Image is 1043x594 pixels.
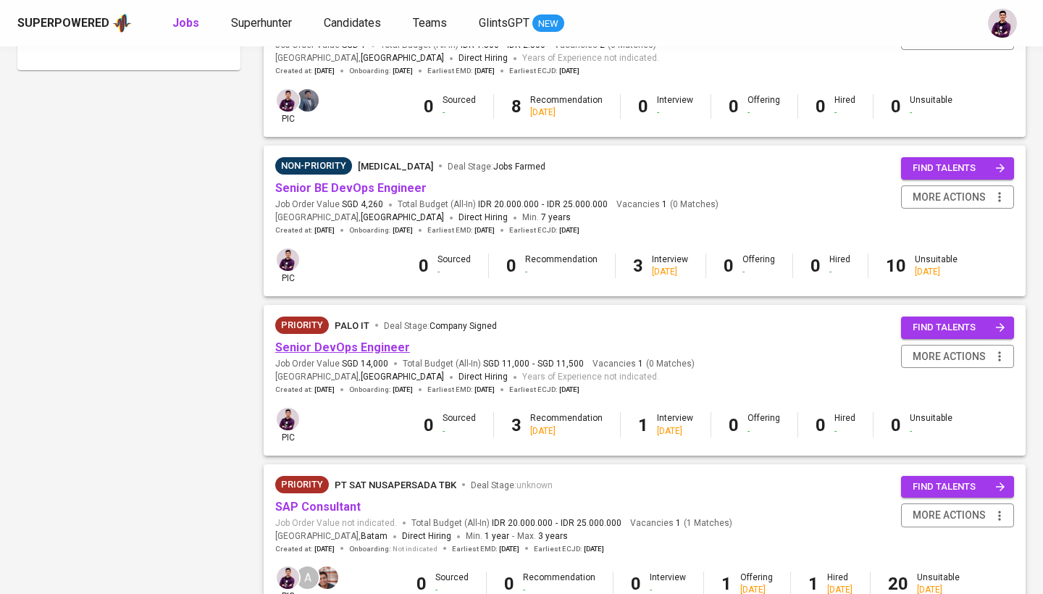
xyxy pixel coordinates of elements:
span: more actions [913,506,986,524]
img: erwin@glints.com [277,566,299,589]
span: GlintsGPT [479,16,529,30]
div: Sourced [437,254,471,278]
span: Earliest ECJD : [534,544,604,554]
b: 0 [506,256,516,276]
div: Hired [834,94,855,119]
a: Senior DevOps Engineer [275,340,410,354]
div: - [910,106,952,119]
div: Sufficient Talents in Pipeline [275,157,352,175]
span: Earliest ECJD : [509,385,579,395]
div: - [443,106,476,119]
b: 0 [631,574,641,594]
span: [GEOGRAPHIC_DATA] , [275,211,444,225]
div: Recommendation [525,254,598,278]
div: [DATE] [530,425,603,438]
span: - [532,358,535,370]
span: Earliest EMD : [427,385,495,395]
span: [DATE] [393,66,413,76]
div: New Job received from Demand Team [275,317,329,334]
button: more actions [901,345,1014,369]
span: Onboarding : [349,544,437,554]
div: pic [275,406,301,444]
b: 8 [511,96,521,117]
span: Job Order Value [275,358,388,370]
b: 0 [419,256,429,276]
span: [DATE] [474,385,495,395]
div: Unsuitable [915,254,958,278]
span: Vacancies ( 0 Matches ) [616,198,719,211]
span: [GEOGRAPHIC_DATA] [361,211,444,225]
span: [DATE] [314,544,335,554]
div: [DATE] [530,106,603,119]
span: SGD 14,000 [342,358,388,370]
span: Deal Stage : [384,321,497,331]
div: - [910,425,952,438]
b: 0 [638,96,648,117]
b: 20 [888,574,908,594]
div: - [829,266,850,278]
img: erwin@glints.com [277,408,299,430]
b: 10 [886,256,906,276]
span: Earliest ECJD : [509,225,579,235]
b: 0 [724,256,734,276]
img: erwin@glints.com [277,89,299,112]
div: Sourced [443,412,476,437]
span: PT Sat Nusapersada Tbk [335,480,456,490]
span: Direct Hiring [458,372,508,382]
span: Onboarding : [349,385,413,395]
div: - [657,106,693,119]
span: 1 [674,517,681,530]
span: SGD 4,260 [342,198,383,211]
span: [GEOGRAPHIC_DATA] [361,51,444,66]
div: Hired [834,412,855,437]
span: Created at : [275,225,335,235]
span: 7 years [541,212,571,222]
b: Jobs [172,16,199,30]
b: 0 [729,415,739,435]
b: 0 [416,574,427,594]
span: Batam [361,530,388,544]
a: Superhunter [231,14,295,33]
span: Years of Experience not indicated. [522,51,659,66]
span: Teams [413,16,447,30]
button: more actions [901,185,1014,209]
span: Earliest ECJD : [509,66,579,76]
span: Earliest EMD : [427,66,495,76]
b: 0 [424,415,434,435]
div: Unsuitable [910,94,952,119]
div: Interview [652,254,688,278]
div: [DATE] [657,425,693,438]
div: pic [275,88,301,125]
span: more actions [913,348,986,366]
img: johanes@glints.com [316,566,338,589]
span: - [512,530,514,544]
span: [DATE] [474,225,495,235]
div: Interview [657,412,693,437]
a: SAP Consultant [275,500,361,514]
span: [DATE] [584,544,604,554]
span: 1 [636,358,643,370]
span: Job Order Value not indicated. [275,517,397,530]
span: Total Budget (All-In) [398,198,608,211]
span: Direct Hiring [458,53,508,63]
span: Created at : [275,385,335,395]
span: SGD 11,500 [537,358,584,370]
span: Deal Stage : [471,480,553,490]
span: [DATE] [499,544,519,554]
div: Offering [747,94,780,119]
div: Unsuitable [910,412,952,437]
div: - [834,425,855,438]
b: 0 [729,96,739,117]
span: Company Signed [430,321,497,331]
span: - [542,198,544,211]
b: 0 [891,96,901,117]
b: 0 [891,415,901,435]
a: GlintsGPT NEW [479,14,564,33]
img: app logo [112,12,132,34]
div: Recommendation [530,94,603,119]
b: 0 [810,256,821,276]
div: Offering [742,254,775,278]
b: 0 [816,96,826,117]
img: jhon@glints.com [296,89,319,112]
span: Years of Experience not indicated. [522,370,659,385]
